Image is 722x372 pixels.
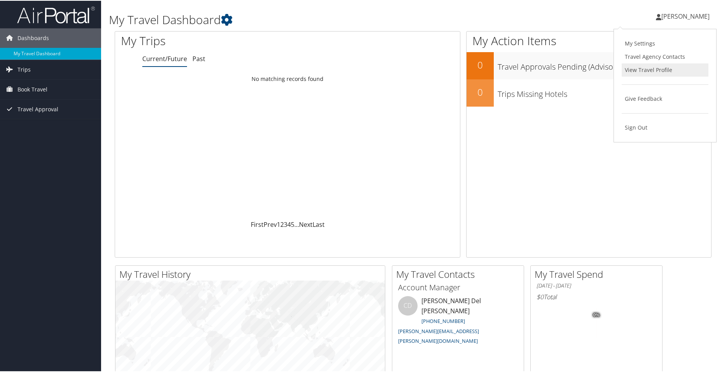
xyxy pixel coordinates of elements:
[537,281,656,289] h6: [DATE] - [DATE]
[398,295,418,315] div: CD
[622,36,708,49] a: My Settings
[467,58,494,71] h2: 0
[537,292,544,300] span: $0
[291,219,294,228] a: 5
[622,91,708,105] a: Give Feedback
[264,219,277,228] a: Prev
[251,219,264,228] a: First
[622,63,708,76] a: View Travel Profile
[396,267,524,280] h2: My Travel Contacts
[280,219,284,228] a: 2
[467,85,494,98] h2: 0
[498,84,711,99] h3: Trips Missing Hotels
[593,312,600,317] tspan: 0%
[467,32,711,48] h1: My Action Items
[121,32,311,48] h1: My Trips
[656,4,717,27] a: [PERSON_NAME]
[467,51,711,79] a: 0Travel Approvals Pending (Advisor Booked)
[421,317,465,324] a: [PHONE_NUMBER]
[467,79,711,106] a: 0Trips Missing Hotels
[17,59,31,79] span: Trips
[17,28,49,47] span: Dashboards
[109,11,514,27] h1: My Travel Dashboard
[398,327,479,344] a: [PERSON_NAME][EMAIL_ADDRESS][PERSON_NAME][DOMAIN_NAME]
[661,11,710,20] span: [PERSON_NAME]
[498,57,711,72] h3: Travel Approvals Pending (Advisor Booked)
[277,219,280,228] a: 1
[294,219,299,228] span: …
[394,295,522,347] li: [PERSON_NAME] Del [PERSON_NAME]
[115,71,460,85] td: No matching records found
[622,120,708,133] a: Sign Out
[142,54,187,62] a: Current/Future
[398,281,518,292] h3: Account Manager
[313,219,325,228] a: Last
[192,54,205,62] a: Past
[622,49,708,63] a: Travel Agency Contacts
[535,267,662,280] h2: My Travel Spend
[17,99,58,118] span: Travel Approval
[119,267,385,280] h2: My Travel History
[287,219,291,228] a: 4
[17,79,47,98] span: Book Travel
[299,219,313,228] a: Next
[537,292,656,300] h6: Total
[17,5,95,23] img: airportal-logo.png
[284,219,287,228] a: 3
